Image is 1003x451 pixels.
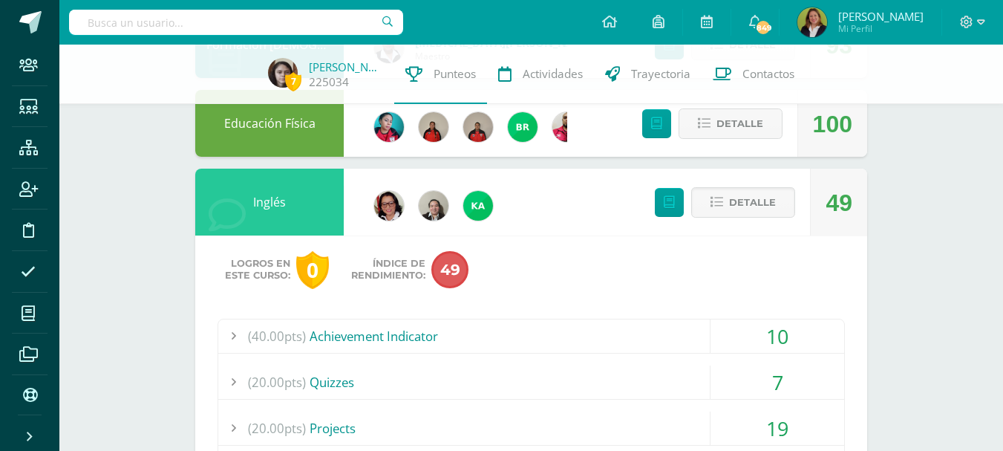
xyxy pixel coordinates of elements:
[838,9,924,24] span: [PERSON_NAME]
[351,258,425,282] span: Índice de Rendimiento:
[710,366,844,399] div: 7
[552,112,582,142] img: 720c24124c15ba549e3e394e132c7bff.png
[195,90,344,157] div: Educación Física
[248,319,306,353] span: (40.00pts)
[729,189,776,216] span: Detalle
[374,112,404,142] img: 4042270918fd6b5921d0ca12ded71c97.png
[218,319,844,353] div: Achievement Indicator
[463,191,493,221] img: a64c3460752fcf2c5e8663a69b02fa63.png
[268,58,298,88] img: bc252aad630b640c5333f9b836cf3723.png
[195,169,344,236] div: Inglés
[394,45,487,104] a: Punteos
[248,412,306,445] span: (20.00pts)
[826,169,852,236] div: 49
[702,45,806,104] a: Contactos
[838,22,924,35] span: Mi Perfil
[218,366,844,399] div: Quizzes
[69,10,403,35] input: Busca un usuario...
[419,191,448,221] img: 525b25e562e1b2fd5211d281b33393db.png
[225,258,290,282] span: Logros en este curso:
[218,412,844,445] div: Projects
[309,59,383,74] a: [PERSON_NAME]
[374,191,404,221] img: 2ca4f91e2a017358137dd701126cf722.png
[631,66,690,82] span: Trayectoria
[508,112,538,142] img: 7976fc47626adfddeb45c36bac81a772.png
[755,19,771,36] span: 849
[742,66,794,82] span: Contactos
[463,112,493,142] img: 139d064777fbe6bf61491abfdba402ef.png
[419,112,448,142] img: d4deafe5159184ad8cadd3f58d7b9740.png
[309,74,349,90] a: 225034
[797,7,827,37] img: a164061a65f1df25e60207af94843a26.png
[813,91,852,158] div: 100
[594,45,702,104] a: Trayectoria
[431,251,468,288] span: 49
[434,66,476,82] span: Punteos
[710,319,844,353] div: 10
[487,45,594,104] a: Actividades
[710,412,844,445] div: 19
[285,72,301,91] span: 7
[716,110,763,137] span: Detalle
[248,366,306,399] span: (20.00pts)
[296,251,329,289] div: 0
[691,187,795,218] button: Detalle
[523,66,583,82] span: Actividades
[679,108,783,139] button: Detalle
